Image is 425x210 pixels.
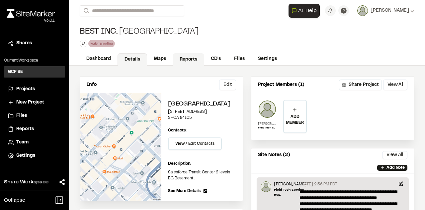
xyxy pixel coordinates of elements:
[168,137,222,150] button: View / Edit Contacts
[80,53,118,65] a: Dashboard
[168,109,236,115] p: [STREET_ADDRESS]
[299,181,337,187] p: [DATE] 2:36 PM PDT
[8,69,23,75] h3: GCP BE
[16,99,44,106] span: New Project
[386,165,405,171] p: Add Note
[16,40,32,47] span: Shares
[168,115,236,121] p: SF , CA 94105
[383,80,407,90] button: View All
[4,178,48,186] span: Share Workspace
[16,125,34,133] span: Reports
[357,5,414,16] button: [PERSON_NAME]
[173,53,204,66] a: Reports
[168,161,236,167] p: Description:
[7,9,55,18] img: rebrand.png
[7,18,55,24] div: Oh geez...please don't...
[274,181,306,187] p: [PERSON_NAME]
[16,139,29,146] span: Team
[8,112,61,119] a: Files
[8,152,61,159] a: Settings
[147,53,173,65] a: Maps
[371,7,409,14] span: [PERSON_NAME]
[357,5,368,16] img: User
[168,169,236,181] p: Salesforce Transit Center 2 levels BG Basement.
[80,27,199,37] div: [GEOGRAPHIC_DATA]
[289,4,320,18] button: Open AI Assistant
[8,86,61,93] a: Projects
[80,27,118,37] span: Best Inc.
[204,53,227,65] a: CD's
[258,100,277,118] img: Alvaro Garcia
[219,80,236,90] button: Edit
[258,81,304,89] p: Project Members (1)
[284,114,306,126] p: ADD MEMBER
[16,86,35,93] span: Projects
[16,152,35,159] span: Settings
[168,127,187,133] p: Contacts:
[274,187,306,197] p: Field Tech Service Rep.
[298,7,317,15] span: AI Help
[8,99,61,106] a: New Project
[4,58,65,64] p: Current Workspace
[227,53,251,65] a: Files
[118,53,147,66] a: Details
[87,81,97,89] p: Info
[289,4,322,18] div: Open AI Assistant
[80,40,87,47] button: Edit Tags
[168,188,201,194] span: See More Details
[251,53,284,65] a: Settings
[382,151,407,159] button: View All
[261,181,271,192] img: Alvaro Garcia
[16,112,27,119] span: Files
[8,139,61,146] a: Team
[88,40,115,47] div: water proofing
[258,126,277,130] p: Field Tech Service Rep.
[258,151,290,159] p: Site Notes (2)
[168,100,236,109] h2: [GEOGRAPHIC_DATA]
[258,121,277,126] p: [PERSON_NAME]
[8,125,61,133] a: Reports
[339,80,382,90] button: Share Project
[8,40,61,47] a: Shares
[4,196,25,204] span: Collapse
[80,5,92,16] button: Search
